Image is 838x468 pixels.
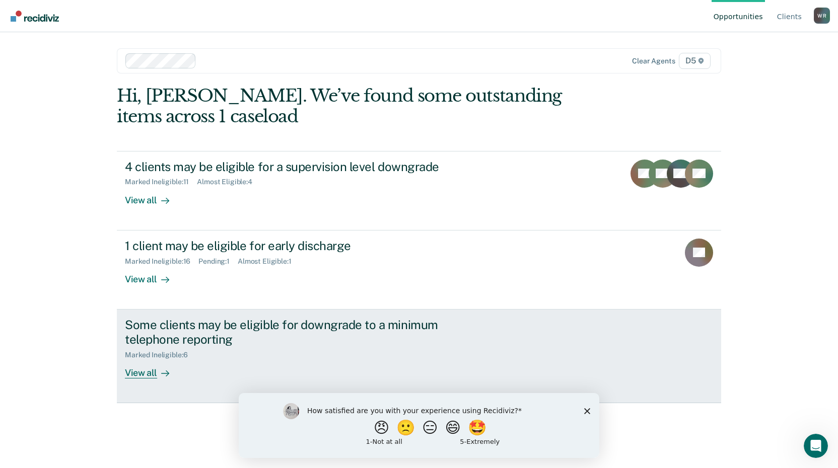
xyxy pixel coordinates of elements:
[125,318,478,347] div: Some clients may be eligible for downgrade to a minimum telephone reporting
[125,160,478,174] div: 4 clients may be eligible for a supervision level downgrade
[125,265,181,285] div: View all
[117,230,721,309] a: 1 client may be eligible for early dischargeMarked Ineligible:16Pending:1Almost Eligible:1View all
[117,309,721,403] a: Some clients may be eligible for downgrade to a minimum telephone reportingMarked Ineligible:6Vie...
[814,8,830,24] button: Profile dropdown button
[125,351,195,359] div: Marked Ineligible : 6
[239,393,599,458] iframe: Survey by Kim from Recidiviz
[197,178,260,186] div: Almost Eligible : 4
[125,359,181,378] div: View all
[679,53,711,69] span: D5
[117,86,600,127] div: Hi, [PERSON_NAME]. We’ve found some outstanding items across 1 caseload
[632,57,675,65] div: Clear agents
[125,186,181,206] div: View all
[125,239,478,253] div: 1 client may be eligible for early discharge
[238,257,300,266] div: Almost Eligible : 1
[125,257,198,266] div: Marked Ineligible : 16
[117,151,721,230] a: 4 clients may be eligible for a supervision level downgradeMarked Ineligible:11Almost Eligible:4V...
[814,8,830,24] div: W R
[198,257,238,266] div: Pending : 1
[125,178,197,186] div: Marked Ineligible : 11
[11,11,59,22] img: Recidiviz
[804,434,828,458] iframe: Intercom live chat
